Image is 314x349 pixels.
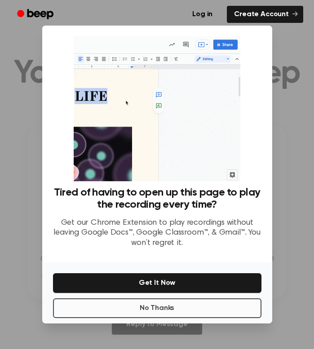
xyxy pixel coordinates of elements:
[53,298,261,318] button: No Thanks
[53,273,261,293] button: Get It Now
[227,6,303,23] a: Create Account
[183,4,221,25] a: Log in
[11,6,62,23] a: Beep
[74,36,240,181] img: Beep extension in action
[53,187,261,211] h3: Tired of having to open up this page to play the recording every time?
[53,218,261,249] p: Get our Chrome Extension to play recordings without leaving Google Docs™, Google Classroom™, & Gm...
